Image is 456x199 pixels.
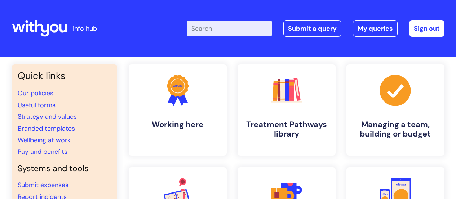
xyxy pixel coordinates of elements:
h4: Systems and tools [18,164,111,174]
a: My queries [353,20,398,37]
a: Useful forms [18,101,56,109]
a: Sign out [409,20,444,37]
a: Submit a query [283,20,341,37]
h4: Working here [134,120,221,129]
a: Wellbeing at work [18,136,71,144]
h4: Managing a team, building or budget [352,120,439,139]
a: Our policies [18,89,53,98]
a: Pay and benefits [18,147,67,156]
a: Working here [129,64,227,156]
a: Treatment Pathways library [238,64,336,156]
p: info hub [73,23,97,34]
div: | - [187,20,444,37]
h4: Treatment Pathways library [243,120,330,139]
a: Branded templates [18,124,75,133]
h3: Quick links [18,70,111,82]
a: Managing a team, building or budget [346,64,444,156]
input: Search [187,21,272,36]
a: Submit expenses [18,181,68,189]
a: Strategy and values [18,112,77,121]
